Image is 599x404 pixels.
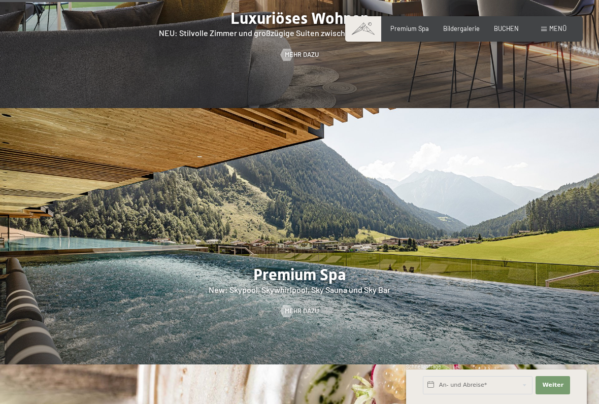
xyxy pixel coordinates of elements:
a: BUCHEN [494,24,519,32]
a: Premium Spa [390,24,429,32]
span: Menü [549,24,567,32]
a: Mehr dazu [281,50,319,59]
span: Mehr dazu [285,50,319,59]
span: Weiter [542,381,563,389]
a: Bildergalerie [443,24,480,32]
button: Weiter [536,376,570,394]
a: Mehr dazu [281,307,319,316]
span: Mehr dazu [285,307,319,316]
span: Schnellanfrage [406,363,441,369]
